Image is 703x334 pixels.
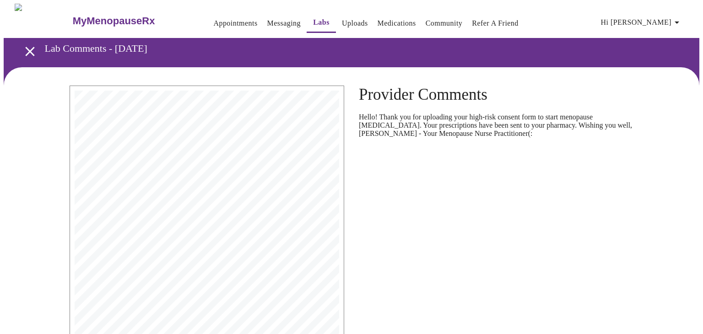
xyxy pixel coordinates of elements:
a: Uploads [342,17,368,30]
a: Labs [313,16,330,29]
button: Labs [307,13,336,33]
a: Messaging [267,17,301,30]
p: Hello! Thank you for uploading your high-risk consent form to start menopause [MEDICAL_DATA]. You... [359,113,633,138]
button: Messaging [264,14,304,32]
button: Refer a Friend [468,14,522,32]
button: open drawer [16,38,43,65]
a: Community [426,17,463,30]
h3: Lab Comments - [DATE] [45,43,652,54]
span: Hi [PERSON_NAME] [601,16,682,29]
a: Appointments [213,17,257,30]
button: Medications [374,14,420,32]
a: MyMenopauseRx [71,5,191,37]
img: MyMenopauseRx Logo [15,4,71,38]
h3: MyMenopauseRx [73,15,155,27]
button: Appointments [210,14,261,32]
button: Community [422,14,466,32]
button: Hi [PERSON_NAME] [597,13,686,32]
h4: Provider Comments [359,86,633,104]
a: Refer a Friend [472,17,519,30]
a: Medications [378,17,416,30]
button: Uploads [338,14,372,32]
